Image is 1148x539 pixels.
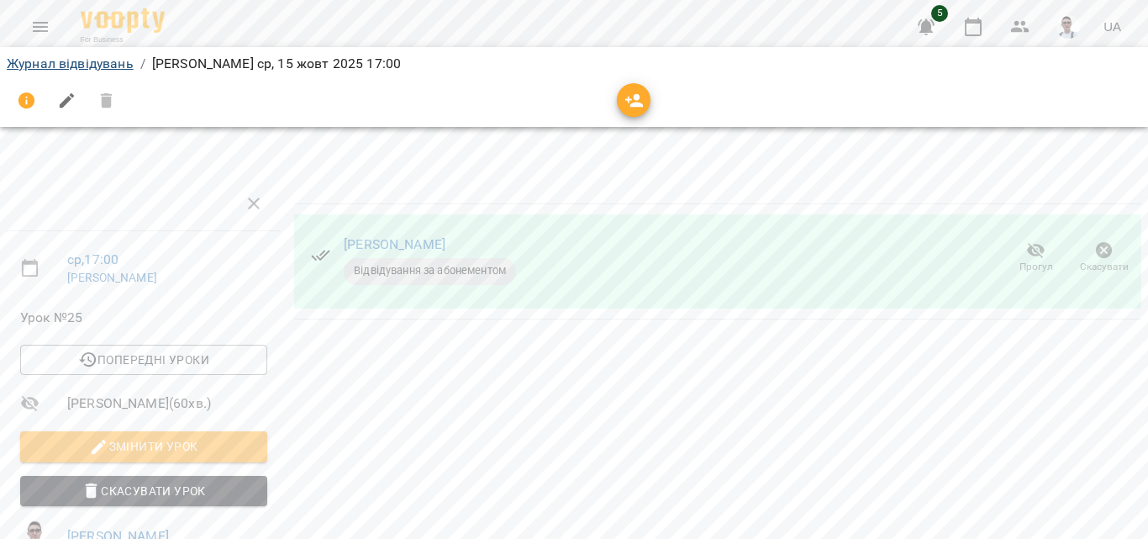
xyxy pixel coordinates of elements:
button: UA [1097,11,1128,42]
span: 5 [931,5,948,22]
li: / [140,54,145,74]
button: Прогул [1002,235,1070,282]
button: Скасувати Урок [20,476,267,506]
span: Відвідування за абонементом [344,263,516,278]
span: Прогул [1019,260,1053,274]
span: Скасувати [1080,260,1129,274]
button: Скасувати [1070,235,1138,282]
button: Змінити урок [20,431,267,462]
nav: breadcrumb [7,54,1141,74]
span: Змінити урок [34,436,254,457]
span: Скасувати Урок [34,481,254,501]
img: 51d9fbe52f8d23c9565e81b88959feee.JPG [1056,15,1080,39]
span: For Business [81,34,165,45]
img: Voopty Logo [81,8,165,33]
span: [PERSON_NAME] ( 60 хв. ) [67,394,267,414]
a: [PERSON_NAME] [344,236,445,252]
a: [PERSON_NAME] [67,271,157,284]
a: ср , 17:00 [67,251,118,267]
span: UA [1103,18,1121,35]
span: Урок №25 [20,308,267,328]
button: Menu [20,7,61,47]
a: Журнал відвідувань [7,55,134,71]
span: Попередні уроки [34,350,254,370]
p: [PERSON_NAME] ср, 15 жовт 2025 17:00 [152,54,401,74]
button: Попередні уроки [20,345,267,375]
